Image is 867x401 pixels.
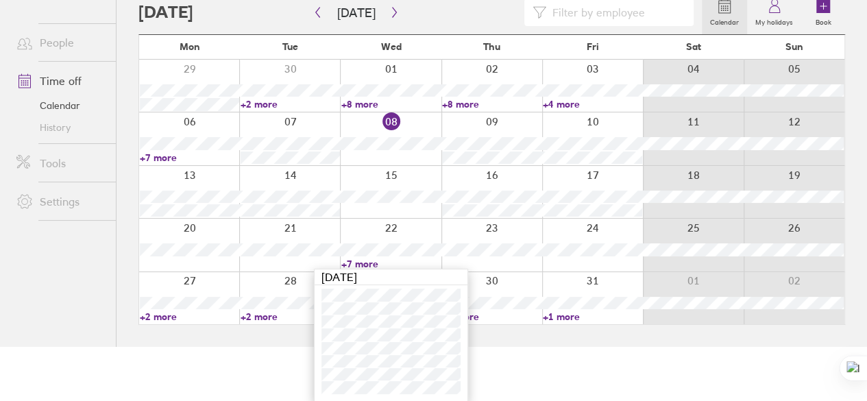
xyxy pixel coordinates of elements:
[442,311,541,323] a: +2 more
[326,1,387,24] button: [DATE]
[381,41,402,52] span: Wed
[5,149,116,177] a: Tools
[5,188,116,215] a: Settings
[587,41,599,52] span: Fri
[140,311,239,323] a: +2 more
[5,117,116,138] a: History
[241,311,340,323] a: +2 more
[686,41,701,52] span: Sat
[807,14,840,27] label: Book
[702,14,747,27] label: Calendar
[241,98,340,110] a: +2 more
[282,41,298,52] span: Tue
[315,269,467,285] div: [DATE]
[543,98,642,110] a: +4 more
[140,151,239,164] a: +7 more
[785,41,803,52] span: Sun
[341,98,441,110] a: +8 more
[179,41,199,52] span: Mon
[5,29,116,56] a: People
[747,14,801,27] label: My holidays
[5,95,116,117] a: Calendar
[483,41,500,52] span: Thu
[5,67,116,95] a: Time off
[442,98,541,110] a: +8 more
[341,258,441,270] a: +7 more
[543,311,642,323] a: +1 more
